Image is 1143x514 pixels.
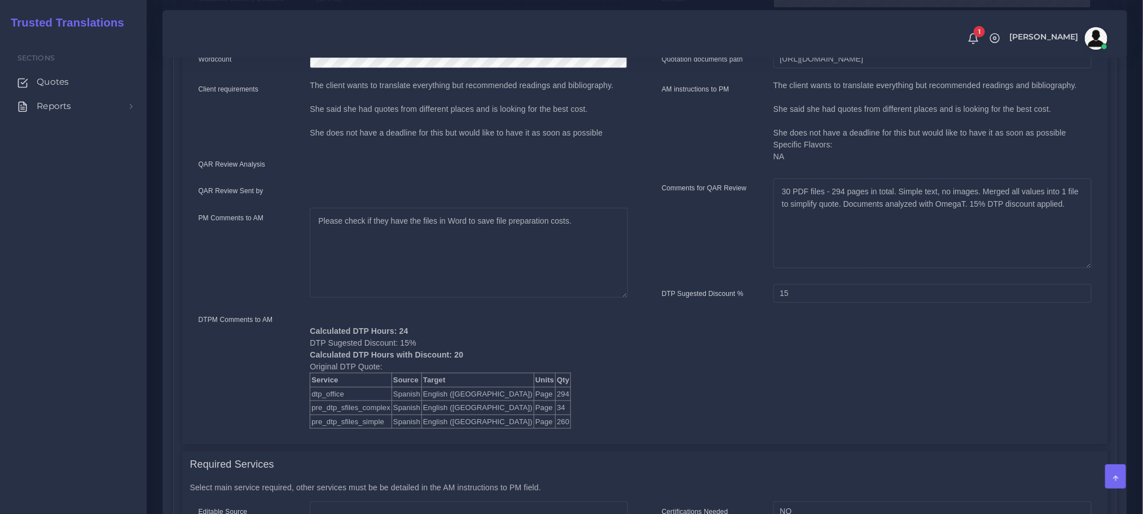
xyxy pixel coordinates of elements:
[37,100,71,112] span: Reports
[199,84,259,94] label: Client requirements
[662,54,743,64] label: Quotation documents path
[310,373,392,387] th: Service
[392,401,422,415] td: Spanish
[974,26,985,37] span: 1
[1004,27,1111,50] a: [PERSON_NAME]avatar
[556,401,571,415] td: 34
[534,387,556,401] td: Page
[662,84,729,94] label: AM instructions to PM
[422,387,534,401] td: English ([GEOGRAPHIC_DATA])
[301,313,636,429] div: DTP Sugested Discount: 15% Original DTP Quote:
[534,401,556,415] td: Page
[3,16,124,29] h2: Trusted Translations
[662,289,744,299] label: DTP Sugested Discount %
[310,350,463,359] b: Calculated DTP Hours with Discount: 20
[534,373,556,387] th: Units
[392,373,422,387] th: Source
[392,387,422,401] td: Spanish
[310,208,628,298] textarea: Please check if they have the files in Word to save file preparation costs.
[534,415,556,429] td: Page
[199,159,266,169] label: QAR Review Analysis
[310,415,392,429] td: pre_dtp_sfiles_simple
[422,373,534,387] th: Target
[8,70,138,94] a: Quotes
[310,401,392,415] td: pre_dtp_sfiles_complex
[8,94,138,118] a: Reports
[773,178,1092,268] textarea: 30 PDF files - 294 pages in total. Simple text, no images. Merged all values into 1 file to simpl...
[662,183,746,193] label: Comments for QAR Review
[190,459,274,471] h4: Required Services
[310,80,628,139] p: The client wants to translate everything but recommended readings and bibliography. She said she ...
[1009,33,1079,41] span: [PERSON_NAME]
[422,401,534,415] td: English ([GEOGRAPHIC_DATA])
[310,326,408,336] b: Calculated DTP Hours: 24
[556,387,571,401] td: 294
[199,315,273,325] label: DTPM Comments to AM
[310,387,392,401] td: dtp_office
[199,54,232,64] label: Wordcount
[1085,27,1107,50] img: avatar
[392,415,422,429] td: Spanish
[773,80,1092,163] p: The client wants to translate everything but recommended readings and bibliography. She said she ...
[199,186,263,196] label: QAR Review Sent by
[556,373,571,387] th: Qty
[3,14,124,32] a: Trusted Translations
[422,415,534,429] td: English ([GEOGRAPHIC_DATA])
[190,482,1100,494] p: Select main service required, other services must be be detailed in the AM instructions to PM field.
[199,213,264,223] label: PM Comments to AM
[37,76,69,88] span: Quotes
[964,32,983,45] a: 1
[17,54,55,62] span: Sections
[556,415,571,429] td: 260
